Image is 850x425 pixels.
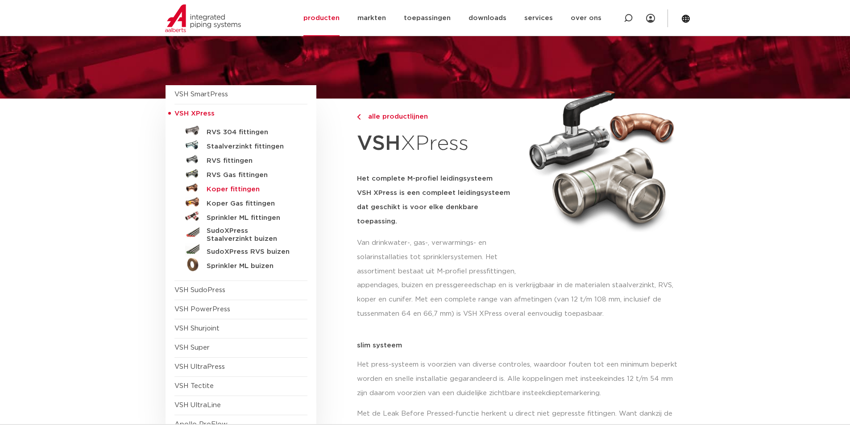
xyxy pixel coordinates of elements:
p: slim systeem [357,342,685,349]
a: Koper fittingen [174,181,307,195]
span: alle productlijnen [363,113,428,120]
a: RVS 304 fittingen [174,124,307,138]
a: alle productlijnen [357,111,518,122]
a: Koper Gas fittingen [174,195,307,209]
a: VSH Shurjoint [174,325,220,332]
h5: Koper fittingen [207,186,295,194]
a: Sprinkler ML fittingen [174,209,307,223]
a: VSH UltraLine [174,402,221,408]
h5: Sprinkler ML buizen [207,262,295,270]
span: VSH XPress [174,110,215,117]
h1: XPress [357,127,518,161]
h5: RVS 304 fittingen [207,128,295,136]
a: RVS Gas fittingen [174,166,307,181]
a: Staalverzinkt fittingen [174,138,307,152]
p: Van drinkwater-, gas-, verwarmings- en solarinstallaties tot sprinklersystemen. Het assortiment b... [357,236,518,279]
h5: SudoXPress Staalverzinkt buizen [207,227,295,243]
a: VSH SmartPress [174,91,228,98]
h5: RVS fittingen [207,157,295,165]
a: Sprinkler ML buizen [174,257,307,272]
h5: Koper Gas fittingen [207,200,295,208]
h5: Het complete M-profiel leidingsysteem VSH XPress is een compleet leidingsysteem dat geschikt is v... [357,172,518,229]
a: VSH Super [174,344,210,351]
a: VSH PowerPress [174,306,230,313]
strong: VSH [357,133,401,154]
h5: SudoXPress RVS buizen [207,248,295,256]
h5: RVS Gas fittingen [207,171,295,179]
a: VSH SudoPress [174,287,225,293]
a: SudoXPress Staalverzinkt buizen [174,223,307,243]
img: chevron-right.svg [357,114,361,120]
p: appendages, buizen en pressgereedschap en is verkrijgbaar in de materialen staalverzinkt, RVS, ko... [357,278,685,321]
a: VSH UltraPress [174,363,225,370]
h5: Staalverzinkt fittingen [207,143,295,151]
h5: Sprinkler ML fittingen [207,214,295,222]
a: SudoXPress RVS buizen [174,243,307,257]
a: VSH Tectite [174,383,214,389]
a: RVS fittingen [174,152,307,166]
p: Het press-systeem is voorzien van diverse controles, waardoor fouten tot een minimum beperkt word... [357,358,685,400]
